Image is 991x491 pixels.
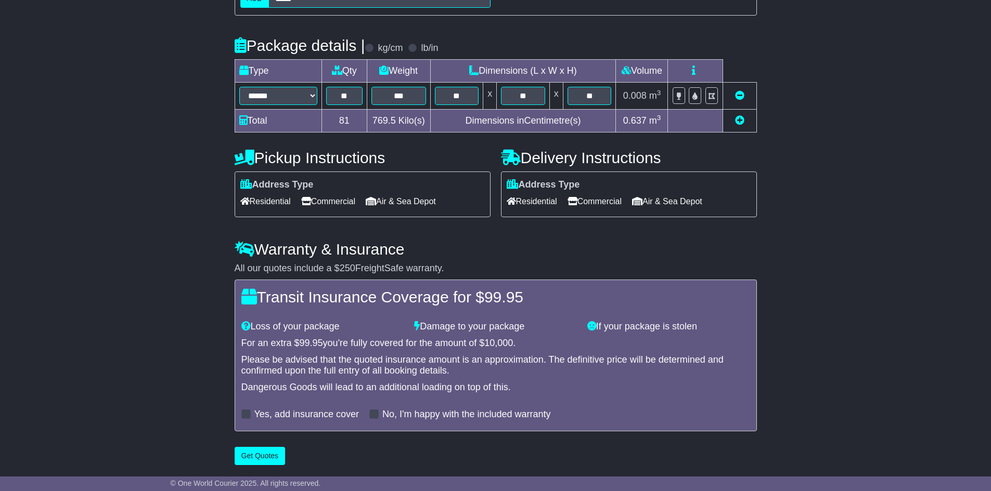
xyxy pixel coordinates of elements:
[484,288,523,306] span: 99.95
[235,447,286,465] button: Get Quotes
[430,60,616,83] td: Dimensions (L x W x H)
[616,60,668,83] td: Volume
[235,149,491,166] h4: Pickup Instructions
[649,115,661,126] span: m
[235,60,321,83] td: Type
[240,193,291,209] span: Residential
[507,193,557,209] span: Residential
[409,321,582,333] div: Damage to your package
[367,60,430,83] td: Weight
[171,479,321,487] span: © One World Courier 2025. All rights reserved.
[236,321,409,333] div: Loss of your package
[300,338,323,348] span: 99.95
[241,288,750,306] h4: Transit Insurance Coverage for $
[254,409,359,420] label: Yes, add insurance cover
[623,90,647,101] span: 0.008
[378,43,403,54] label: kg/cm
[735,90,744,101] a: Remove this item
[367,110,430,132] td: Kilo(s)
[430,110,616,132] td: Dimensions in Centimetre(s)
[568,193,622,209] span: Commercial
[340,263,355,273] span: 250
[507,179,580,191] label: Address Type
[657,89,661,97] sup: 3
[549,83,563,110] td: x
[321,110,367,132] td: 81
[321,60,367,83] td: Qty
[623,115,647,126] span: 0.637
[241,338,750,349] div: For an extra $ you're fully covered for the amount of $ .
[483,83,497,110] td: x
[421,43,438,54] label: lb/in
[241,354,750,377] div: Please be advised that the quoted insurance amount is an approximation. The definitive price will...
[241,382,750,393] div: Dangerous Goods will lead to an additional loading on top of this.
[657,114,661,122] sup: 3
[582,321,755,333] div: If your package is stolen
[235,37,365,54] h4: Package details |
[501,149,757,166] h4: Delivery Instructions
[235,263,757,274] div: All our quotes include a $ FreightSafe warranty.
[235,241,757,258] h4: Warranty & Insurance
[366,193,436,209] span: Air & Sea Depot
[484,338,513,348] span: 10,000
[301,193,355,209] span: Commercial
[735,115,744,126] a: Add new item
[235,110,321,132] td: Total
[382,409,551,420] label: No, I'm happy with the included warranty
[372,115,396,126] span: 769.5
[240,179,314,191] label: Address Type
[632,193,702,209] span: Air & Sea Depot
[649,90,661,101] span: m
